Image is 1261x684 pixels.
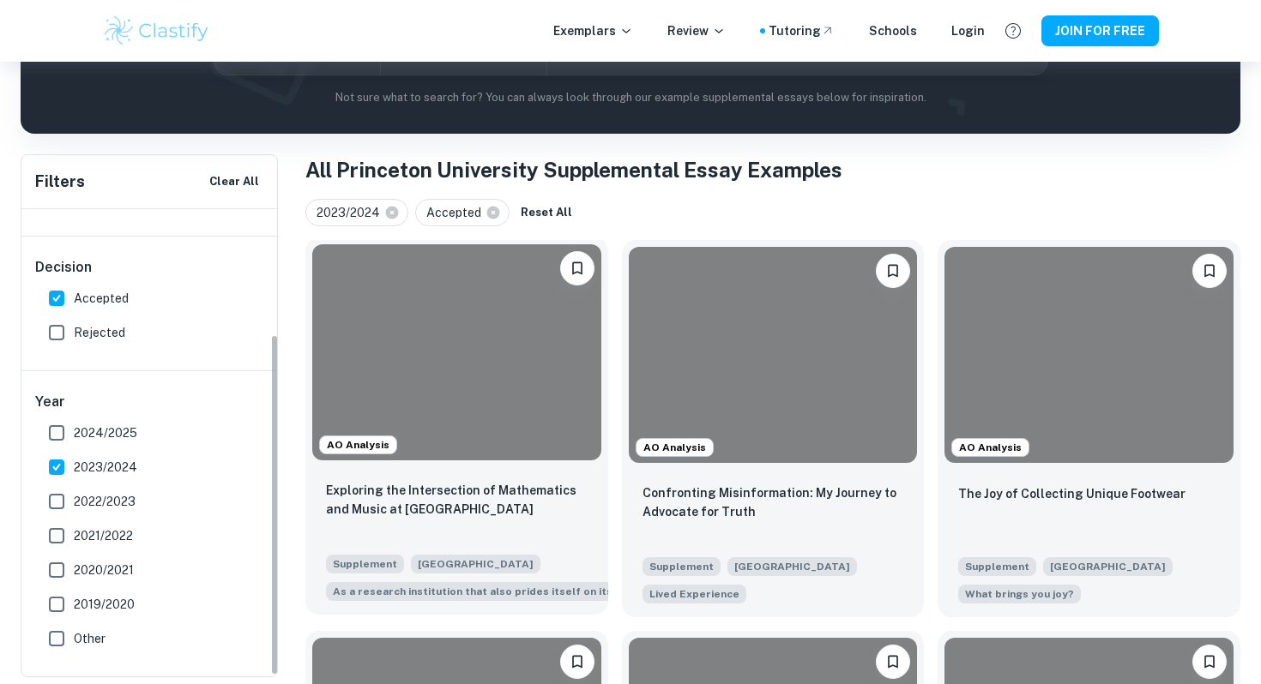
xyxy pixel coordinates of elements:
span: 2022/2023 [74,492,136,511]
span: Rejected [74,323,125,342]
button: Please log in to bookmark exemplars [876,254,910,288]
span: 2019/2020 [74,595,135,614]
span: 2021/2022 [74,526,133,545]
p: Not sure what to search for? You can always look through our example supplemental essays below fo... [34,89,1227,106]
img: Clastify logo [102,14,211,48]
a: AO AnalysisPlease log in to bookmark exemplarsThe Joy of Collecting Unique FootwearSupplement[GEO... [938,240,1240,617]
span: Supplement [958,557,1036,576]
span: AO Analysis [637,440,713,455]
span: [GEOGRAPHIC_DATA] [727,557,857,576]
p: Exploring the Intersection of Mathematics and Music at Princeton [326,481,588,519]
span: What brings you joy? [958,583,1081,603]
span: [GEOGRAPHIC_DATA] [1043,557,1173,576]
span: 2023/2024 [317,203,388,222]
span: 2024/2025 [74,423,137,442]
span: Other [74,629,106,648]
a: Tutoring [769,21,835,40]
span: Accepted [74,289,129,308]
span: As a research institution that also prides itself on its liberal arts curriculum, Princeton allow... [326,580,709,601]
span: Supplement [326,555,404,573]
a: AO AnalysisPlease log in to bookmark exemplarsConfronting Misinformation: My Journey to Advocate ... [622,240,925,617]
span: What brings you joy? [965,586,1074,602]
h6: Decision [35,257,265,278]
span: Princeton values community and encourages students, faculty, staff and leadership to engage in re... [643,583,746,603]
div: Accepted [415,199,510,226]
button: Help and Feedback [999,16,1028,45]
span: Accepted [426,203,489,222]
button: JOIN FOR FREE [1041,15,1159,46]
p: Review [667,21,726,40]
p: The Joy of Collecting Unique Footwear [958,484,1186,503]
span: AO Analysis [320,437,396,453]
h1: All Princeton University Supplemental Essay Examples [305,154,1240,185]
button: Please log in to bookmark exemplars [560,251,594,285]
span: As a research institution that also prides itself on its liberal arts curri [333,584,702,599]
a: Schools [869,21,917,40]
button: Please log in to bookmark exemplars [1192,254,1227,288]
button: Clear All [205,169,263,195]
button: Please log in to bookmark exemplars [560,645,594,679]
button: Please log in to bookmark exemplars [1192,645,1227,679]
span: AO Analysis [952,440,1029,455]
span: 2023/2024 [74,458,137,477]
div: 2023/2024 [305,199,408,226]
p: Exemplars [553,21,633,40]
span: [GEOGRAPHIC_DATA] [411,555,540,573]
span: 2020/2021 [74,561,134,579]
h6: Filters [35,170,85,194]
span: Lived Experience [649,586,739,602]
button: Please log in to bookmark exemplars [876,645,910,679]
a: Login [951,21,985,40]
h6: Year [35,392,265,412]
span: Supplement [643,557,721,576]
a: AO AnalysisPlease log in to bookmark exemplarsExploring the Intersection of Mathematics and Music... [305,240,608,617]
button: Reset All [516,200,576,225]
p: Confronting Misinformation: My Journey to Advocate for Truth [643,483,904,521]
